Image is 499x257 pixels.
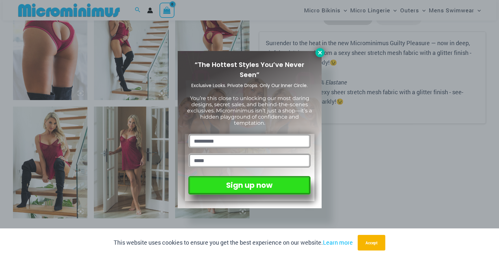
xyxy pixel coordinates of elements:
button: Close [315,48,325,57]
button: Sign up now [188,176,310,195]
a: Learn more [323,238,353,246]
span: “The Hottest Styles You’ve Never Seen” [195,60,304,79]
span: You’re this close to unlocking our most daring designs, secret sales, and behind-the-scenes exclu... [187,95,312,126]
p: This website uses cookies to ensure you get the best experience on our website. [114,238,353,248]
span: Exclusive Looks. Private Drops. Only Our Inner Circle. [191,82,308,89]
button: Accept [358,235,385,251]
